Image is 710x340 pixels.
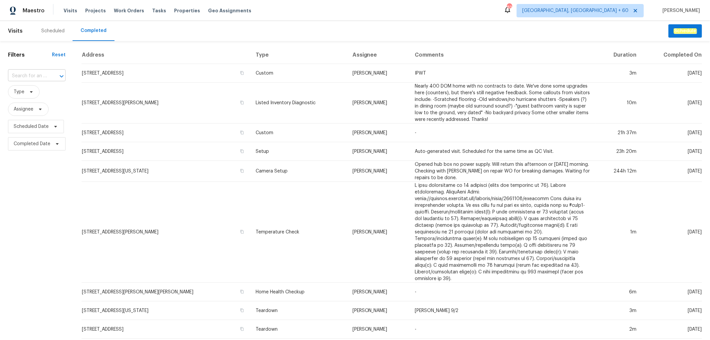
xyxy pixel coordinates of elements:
[596,301,642,320] td: 3m
[409,320,595,339] td: -
[64,7,77,14] span: Visits
[85,7,106,14] span: Projects
[208,7,251,14] span: Geo Assignments
[82,46,250,64] th: Address
[347,161,410,182] td: [PERSON_NAME]
[347,301,410,320] td: [PERSON_NAME]
[596,161,642,182] td: 244h 12m
[239,130,245,136] button: Copy Address
[660,7,700,14] span: [PERSON_NAME]
[409,283,595,301] td: -
[239,148,245,154] button: Copy Address
[409,64,595,83] td: IPWT
[409,142,595,161] td: Auto-generated visit. Scheduled for the same time as QC Visit.
[8,71,47,81] input: Search for an address...
[82,64,250,83] td: [STREET_ADDRESS]
[82,161,250,182] td: [STREET_ADDRESS][US_STATE]
[642,320,702,339] td: [DATE]
[250,161,347,182] td: Camera Setup
[250,142,347,161] td: Setup
[596,64,642,83] td: 3m
[250,320,347,339] td: Teardown
[239,229,245,235] button: Copy Address
[8,52,52,58] h1: Filters
[82,124,250,142] td: [STREET_ADDRESS]
[82,142,250,161] td: [STREET_ADDRESS]
[409,301,595,320] td: [PERSON_NAME] 9/2
[14,89,24,95] span: Type
[668,24,702,38] button: Schedule
[596,320,642,339] td: 2m
[642,142,702,161] td: [DATE]
[239,100,245,106] button: Copy Address
[41,28,65,34] div: Scheduled
[250,182,347,283] td: Temperature Check
[522,7,628,14] span: [GEOGRAPHIC_DATA], [GEOGRAPHIC_DATA] + 60
[239,326,245,332] button: Copy Address
[642,83,702,124] td: [DATE]
[642,46,702,64] th: Completed On
[347,124,410,142] td: [PERSON_NAME]
[250,124,347,142] td: Custom
[82,283,250,301] td: [STREET_ADDRESS][PERSON_NAME][PERSON_NAME]
[250,283,347,301] td: Home Health Checkup
[347,283,410,301] td: [PERSON_NAME]
[57,72,66,81] button: Open
[114,7,144,14] span: Work Orders
[82,301,250,320] td: [STREET_ADDRESS][US_STATE]
[596,46,642,64] th: Duration
[239,307,245,313] button: Copy Address
[250,83,347,124] td: Listed Inventory Diagnostic
[239,168,245,174] button: Copy Address
[347,46,410,64] th: Assignee
[52,52,66,58] div: Reset
[596,83,642,124] td: 10m
[23,7,45,14] span: Maestro
[14,123,49,130] span: Scheduled Date
[409,46,595,64] th: Comments
[152,8,166,13] span: Tasks
[250,64,347,83] td: Custom
[347,142,410,161] td: [PERSON_NAME]
[642,64,702,83] td: [DATE]
[8,24,23,38] span: Visits
[674,28,697,34] em: Schedule
[507,4,512,11] div: 839
[642,301,702,320] td: [DATE]
[347,182,410,283] td: [PERSON_NAME]
[250,46,347,64] th: Type
[409,161,595,182] td: Opened hub box no power supply. Will return this afternoon or [DATE] morning. Checking with [PERS...
[596,182,642,283] td: 1m
[409,83,595,124] td: Nearly 400 DOM home with no contracts to date. We've done some upgrades here (counters), but ther...
[14,141,50,147] span: Completed Date
[347,64,410,83] td: [PERSON_NAME]
[239,289,245,295] button: Copy Address
[596,283,642,301] td: 6m
[409,124,595,142] td: -
[642,161,702,182] td: [DATE]
[82,182,250,283] td: [STREET_ADDRESS][PERSON_NAME]
[409,182,595,283] td: L ipsu dolorsitame co 14 adipisci (elits doe temporinc ut 76). Labore etdoloremag. AliquAeni Admi...
[642,124,702,142] td: [DATE]
[250,301,347,320] td: Teardown
[347,83,410,124] td: [PERSON_NAME]
[239,70,245,76] button: Copy Address
[81,27,107,34] div: Completed
[82,320,250,339] td: [STREET_ADDRESS]
[82,83,250,124] td: [STREET_ADDRESS][PERSON_NAME]
[596,124,642,142] td: 21h 37m
[347,320,410,339] td: [PERSON_NAME]
[642,182,702,283] td: [DATE]
[174,7,200,14] span: Properties
[14,106,33,113] span: Assignee
[642,283,702,301] td: [DATE]
[596,142,642,161] td: 23h 20m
